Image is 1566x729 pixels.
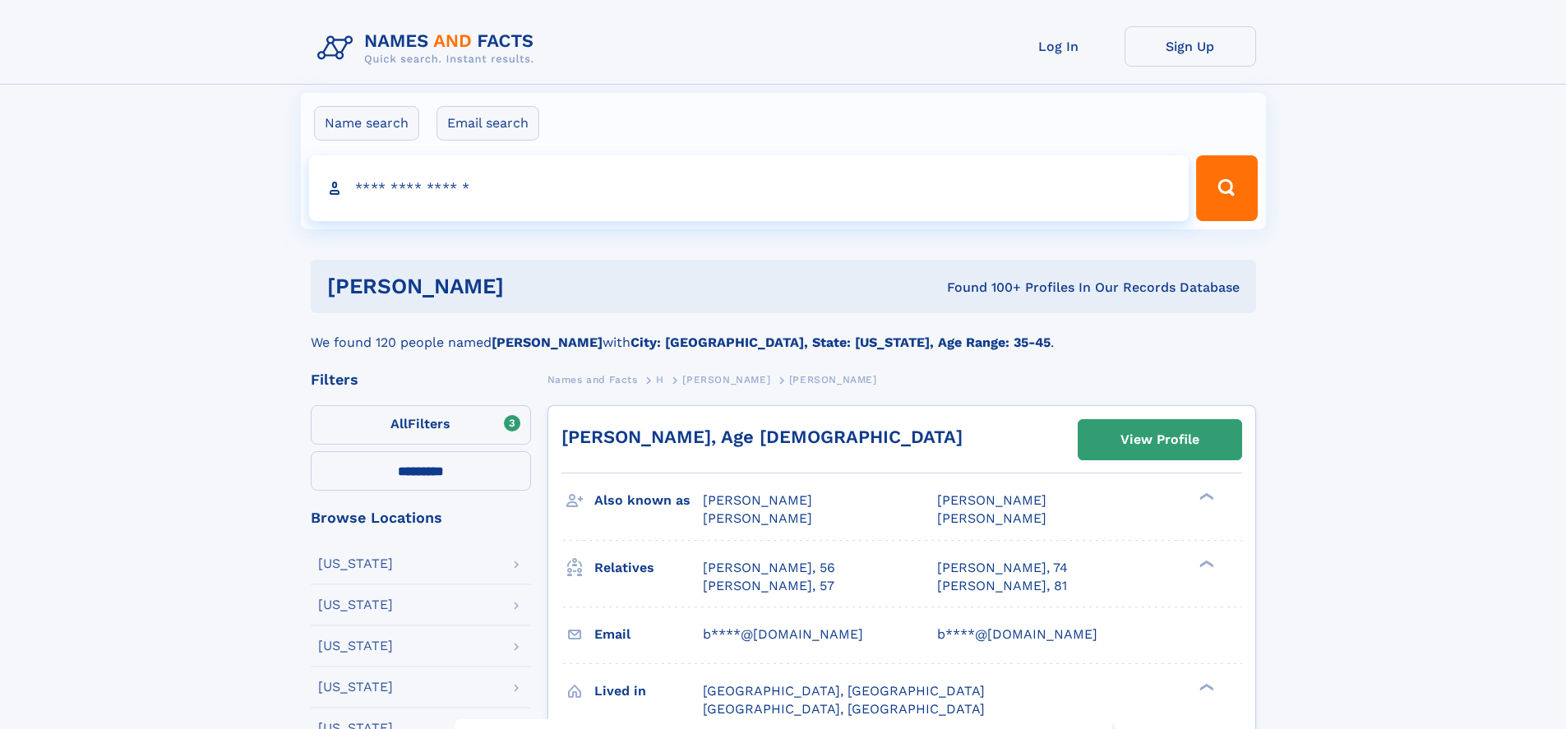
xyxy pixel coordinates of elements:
[937,510,1046,526] span: [PERSON_NAME]
[594,487,703,514] h3: Also known as
[789,374,877,385] span: [PERSON_NAME]
[309,155,1190,221] input: search input
[682,374,770,385] span: [PERSON_NAME]
[1195,558,1215,569] div: ❯
[314,106,419,141] label: Name search
[703,577,834,595] a: [PERSON_NAME], 57
[703,510,812,526] span: [PERSON_NAME]
[547,369,638,390] a: Names and Facts
[703,559,835,577] a: [PERSON_NAME], 56
[311,26,547,71] img: Logo Names and Facts
[561,427,963,447] a: [PERSON_NAME], Age [DEMOGRAPHIC_DATA]
[390,416,408,431] span: All
[318,598,393,611] div: [US_STATE]
[937,492,1046,508] span: [PERSON_NAME]
[682,369,770,390] a: [PERSON_NAME]
[327,276,726,297] h1: [PERSON_NAME]
[318,557,393,570] div: [US_STATE]
[631,335,1051,350] b: City: [GEOGRAPHIC_DATA], State: [US_STATE], Age Range: 35-45
[1195,491,1215,502] div: ❯
[311,313,1256,353] div: We found 120 people named with .
[311,405,531,445] label: Filters
[937,577,1067,595] a: [PERSON_NAME], 81
[437,106,539,141] label: Email search
[703,492,812,508] span: [PERSON_NAME]
[1120,421,1199,459] div: View Profile
[703,683,985,699] span: [GEOGRAPHIC_DATA], [GEOGRAPHIC_DATA]
[594,677,703,705] h3: Lived in
[993,26,1125,67] a: Log In
[594,621,703,648] h3: Email
[1079,420,1241,459] a: View Profile
[311,372,531,387] div: Filters
[703,701,985,717] span: [GEOGRAPHIC_DATA], [GEOGRAPHIC_DATA]
[937,559,1068,577] a: [PERSON_NAME], 74
[594,554,703,582] h3: Relatives
[1196,155,1257,221] button: Search Button
[725,279,1240,297] div: Found 100+ Profiles In Our Records Database
[1125,26,1256,67] a: Sign Up
[1195,681,1215,692] div: ❯
[656,374,664,385] span: H
[318,639,393,653] div: [US_STATE]
[492,335,603,350] b: [PERSON_NAME]
[318,681,393,694] div: [US_STATE]
[311,510,531,525] div: Browse Locations
[656,369,664,390] a: H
